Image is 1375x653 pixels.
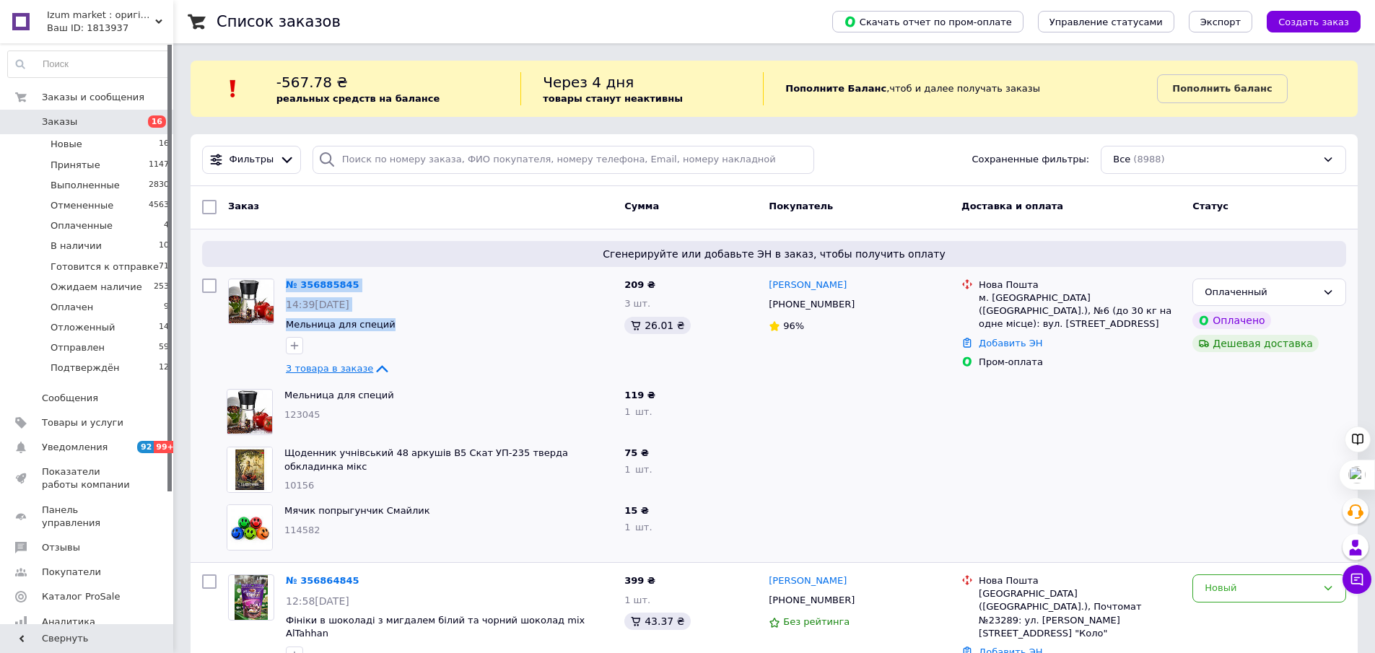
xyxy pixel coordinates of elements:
[148,115,166,128] span: 16
[51,219,113,232] span: Оплаченные
[1038,11,1174,32] button: Управление статусами
[51,159,100,172] span: Принятые
[624,575,655,586] span: 399 ₴
[208,247,1340,261] span: Сгенерируйте или добавьте ЭН в заказ, чтобы получить оплату
[159,138,169,151] span: 16
[217,13,341,30] h1: Список заказов
[979,338,1042,349] a: Добавить ЭН
[51,281,142,294] span: Ожидаем наличие
[624,613,690,630] div: 43.37 ₴
[1049,17,1163,27] span: Управление статусами
[42,392,98,405] span: Сообщения
[763,72,1157,105] div: , чтоб и далее получать заказы
[164,219,169,232] span: 4
[42,615,95,628] span: Аналитика
[137,441,154,453] span: 92
[228,279,274,325] a: Фото товару
[624,298,650,309] span: 3 шт.
[284,480,314,491] span: 10156
[543,93,683,104] b: товары станут неактивны
[51,260,159,273] span: Готовится к отправке
[783,616,850,627] span: Без рейтинга
[51,341,105,354] span: Отправлен
[783,320,804,331] span: 96%
[961,201,1063,211] span: Доставка и оплата
[51,179,120,192] span: Выполненные
[979,356,1181,369] div: Пром-оплата
[1192,312,1270,329] div: Оплачено
[979,292,1181,331] div: м. [GEOGRAPHIC_DATA] ([GEOGRAPHIC_DATA].), №6 (до 30 кг на одне місце): вул. [STREET_ADDRESS]
[624,406,652,417] span: 1 шт.
[284,409,320,420] span: 123045
[159,361,169,374] span: 12
[8,51,170,77] input: Поиск
[149,199,169,212] span: 4563
[42,590,120,603] span: Каталог ProSale
[154,281,169,294] span: 253
[47,9,155,22] span: Izum market : оригінальні подарунки | Lumdom : декор та дизайн
[769,279,847,292] a: [PERSON_NAME]
[42,91,144,104] span: Заказы и сообщения
[286,363,373,374] span: 3 товара в заказе
[42,504,134,530] span: Панель управления
[1343,565,1371,594] button: Чат с покупателем
[1205,285,1317,300] div: Оплаченный
[51,240,102,253] span: В наличии
[1200,17,1241,27] span: Экспорт
[159,260,169,273] span: 71
[1189,11,1252,32] button: Экспорт
[624,522,652,533] span: 1 шт.
[1133,154,1164,165] span: (8988)
[149,159,169,172] span: 1147
[222,78,244,100] img: :exclamation:
[51,361,119,374] span: Подтверждён
[42,115,77,128] span: Заказы
[228,574,274,621] a: Фото товару
[543,74,634,91] span: Через 4 дня
[42,566,101,579] span: Покупатели
[286,615,585,639] a: Фініки в шоколаді з мигдалем білий та чорний шоколад mix AlTahhan
[979,279,1181,292] div: Нова Пошта
[624,505,649,516] span: 15 ₴
[1157,74,1287,103] a: Пополнить баланс
[42,465,134,491] span: Показатели работы компании
[313,146,815,174] input: Поиск по номеру заказа, ФИО покупателя, номеру телефона, Email, номеру накладной
[227,447,272,492] img: Фото товару
[286,319,396,330] span: Мельница для специй
[1205,581,1317,596] div: Новый
[844,15,1012,28] span: Скачать отчет по пром-оплате
[1192,201,1228,211] span: Статус
[235,575,269,620] img: Фото товару
[1192,335,1319,352] div: Дешевая доставка
[42,541,80,554] span: Отзывы
[227,505,272,550] img: Фото товару
[624,317,690,334] div: 26.01 ₴
[42,416,123,429] span: Товары и услуги
[47,22,173,35] div: Ваш ID: 1813937
[1252,16,1361,27] a: Создать заказ
[284,505,430,516] a: Мячик попрыгунчик Смайлик
[624,390,655,400] span: 119 ₴
[51,199,113,212] span: Отмененные
[51,301,93,314] span: Оплачен
[230,153,274,167] span: Фильтры
[159,341,169,354] span: 59
[227,390,272,434] img: Фото товару
[769,574,847,588] a: [PERSON_NAME]
[1278,17,1349,27] span: Создать заказ
[785,83,886,94] b: Пополните Баланс
[276,74,348,91] span: -567.78 ₴
[832,11,1023,32] button: Скачать отчет по пром-оплате
[769,299,855,310] span: [PHONE_NUMBER]
[286,299,349,310] span: 14:39[DATE]
[286,363,390,374] a: 3 товара в заказе
[51,138,82,151] span: Новые
[286,575,359,586] a: № 356864845
[284,390,394,400] a: Мельница для специй
[284,525,320,535] span: 114582
[624,464,652,475] span: 1 шт.
[228,201,259,211] span: Заказ
[624,447,649,458] span: 75 ₴
[979,574,1181,587] div: Нова Пошта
